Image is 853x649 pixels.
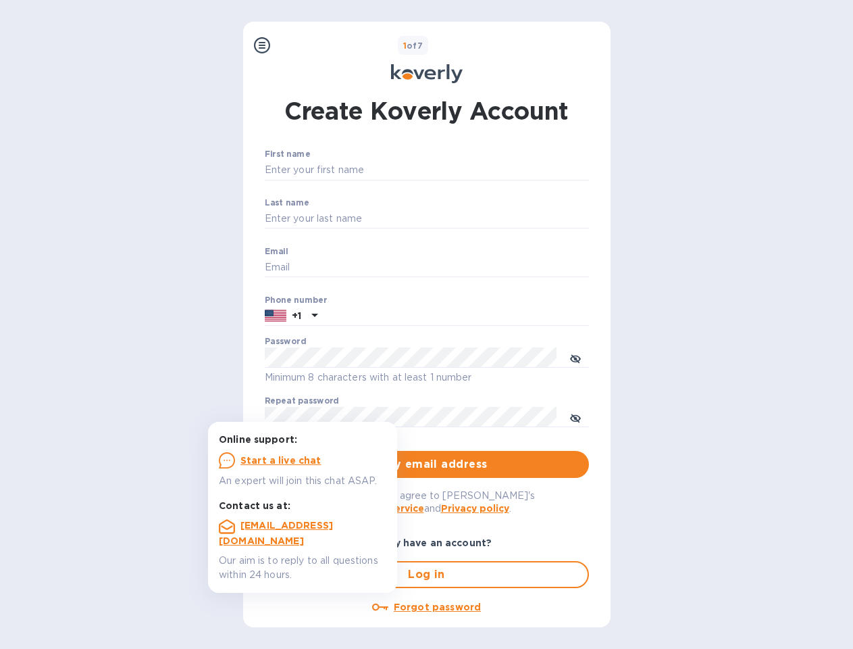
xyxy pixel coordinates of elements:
span: Log in [277,567,577,583]
b: Online support: [219,434,297,445]
label: Repeat password [265,398,339,406]
p: Minimum 8 characters with at least 1 number [265,370,589,385]
u: Forgot password [394,602,481,612]
button: toggle password visibility [562,404,589,431]
label: Password [265,338,306,346]
p: +1 [292,309,301,322]
span: By logging in you agree to [PERSON_NAME]'s and . [318,490,535,514]
h1: Create Koverly Account [284,94,569,128]
label: Email [265,247,288,256]
input: Enter your last name [265,209,589,229]
button: toggle password visibility [562,344,589,371]
span: 1 [403,41,407,51]
p: Our aim is to reply to all questions within 24 hours. [219,554,386,582]
label: First name [265,151,310,159]
b: of 7 [403,41,423,51]
a: [EMAIL_ADDRESS][DOMAIN_NAME] [219,520,333,546]
button: Log in [265,561,589,588]
p: An expert will join this chat ASAP. [219,474,386,488]
label: Last name [265,199,309,207]
b: Contact us at: [219,500,290,511]
a: Privacy policy [441,503,509,514]
input: Enter your first name [265,160,589,181]
label: Phone number [265,296,327,304]
span: Verify email address [276,456,578,473]
img: US [265,308,286,323]
b: Already have an account? [361,537,492,548]
input: Email [265,258,589,278]
u: Start a live chat [240,455,321,466]
button: Verify email address [265,451,589,478]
